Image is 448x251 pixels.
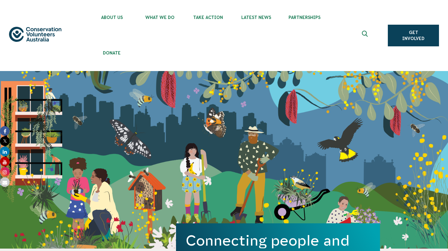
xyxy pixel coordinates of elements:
[280,15,329,20] span: Partnerships
[9,27,61,42] img: logo.svg
[388,25,439,46] a: Get Involved
[362,31,369,40] span: Expand search box
[136,15,184,20] span: What We Do
[184,15,232,20] span: Take Action
[358,28,373,43] button: Expand search box Close search box
[88,51,136,55] span: Donate
[232,15,280,20] span: Latest News
[88,15,136,20] span: About Us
